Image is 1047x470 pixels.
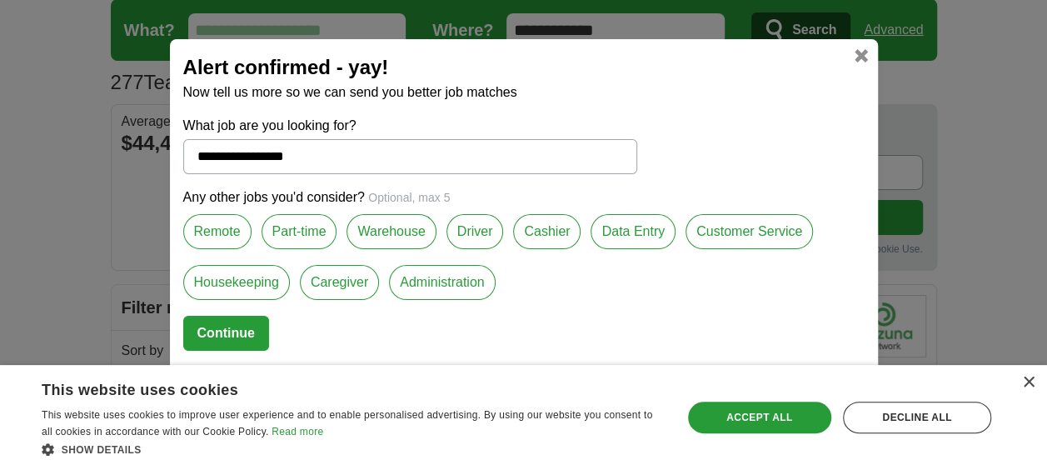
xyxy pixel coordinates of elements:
[688,402,831,433] div: Accept all
[272,426,323,437] a: Read more, opens a new window
[42,409,652,437] span: This website uses cookies to improve user experience and to enable personalised advertising. By u...
[591,214,676,249] label: Data Entry
[300,265,379,300] label: Caregiver
[183,116,637,136] label: What job are you looking for?
[368,191,450,204] span: Optional, max 5
[183,187,865,207] p: Any other jobs you'd consider?
[262,214,337,249] label: Part-time
[1022,377,1035,389] div: Close
[513,214,581,249] label: Cashier
[62,444,142,456] span: Show details
[183,316,269,351] button: Continue
[42,375,621,400] div: This website uses cookies
[183,82,865,102] p: Now tell us more so we can send you better job matches
[843,402,991,433] div: Decline all
[347,214,436,249] label: Warehouse
[183,52,865,82] h2: Alert confirmed - yay!
[389,265,495,300] label: Administration
[686,214,813,249] label: Customer Service
[446,214,504,249] label: Driver
[42,441,663,457] div: Show details
[183,214,252,249] label: Remote
[183,265,290,300] label: Housekeeping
